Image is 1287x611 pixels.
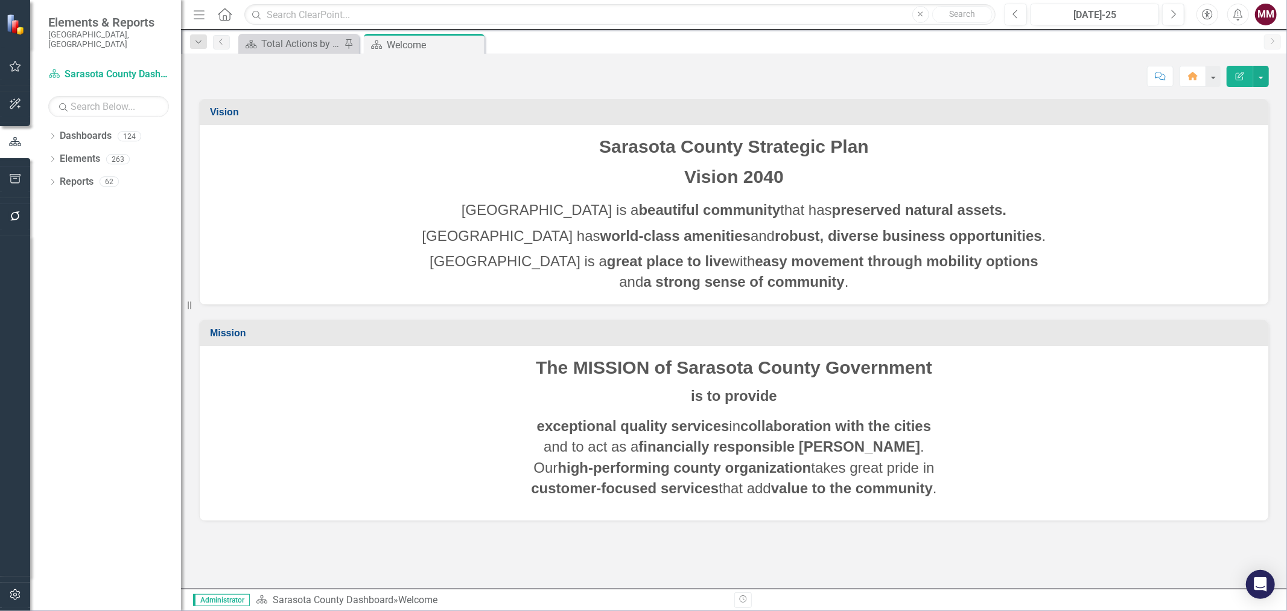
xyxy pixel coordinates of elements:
[241,36,341,51] a: Total Actions by Type
[600,228,751,244] strong: world-class amenities
[771,480,933,496] strong: value to the community
[60,175,94,189] a: Reports
[261,36,341,51] div: Total Actions by Type
[462,202,1006,218] span: [GEOGRAPHIC_DATA] is a that has
[536,357,932,377] span: The MISSION of Sarasota County Government
[832,202,1007,218] strong: preserved natural assets.
[60,129,112,143] a: Dashboards
[949,9,975,19] span: Search
[1031,4,1159,25] button: [DATE]-25
[398,594,437,606] div: Welcome
[639,202,781,218] strong: beautiful community
[558,459,811,476] strong: high-performing county organization
[106,154,130,164] div: 263
[1035,8,1155,22] div: [DATE]-25
[193,594,250,606] span: Administrator
[48,68,169,82] a: Sarasota County Dashboard
[100,177,119,187] div: 62
[244,4,996,25] input: Search ClearPoint...
[684,167,784,187] span: Vision 2040
[118,131,141,141] div: 124
[531,418,936,496] span: in and to act as a . Our takes great pride in that add .
[775,228,1042,244] strong: robust, diverse business opportunities
[691,388,777,404] strong: is to provide
[273,594,393,606] a: Sarasota County Dashboard
[387,37,481,53] div: Welcome
[256,593,725,607] div: »
[210,328,1262,339] h3: Mission
[607,253,729,269] strong: great place to live
[60,152,100,166] a: Elements
[1255,4,1277,25] button: MM
[210,107,1262,118] h3: Vision
[740,418,931,434] strong: collaboration with the cities
[537,418,729,434] strong: exceptional quality services
[639,438,921,455] strong: financially responsible [PERSON_NAME]
[48,15,169,30] span: Elements & Reports
[643,274,844,290] strong: a strong sense of community
[430,253,1038,290] span: [GEOGRAPHIC_DATA] is a with and .
[6,14,27,35] img: ClearPoint Strategy
[755,253,1038,269] strong: easy movement through mobility options
[422,228,1046,244] span: [GEOGRAPHIC_DATA] has and .
[531,480,719,496] strong: customer-focused services
[48,30,169,50] small: [GEOGRAPHIC_DATA], [GEOGRAPHIC_DATA]
[932,6,993,23] button: Search
[1246,570,1275,599] div: Open Intercom Messenger
[48,96,169,117] input: Search Below...
[599,136,869,156] span: Sarasota County Strategic Plan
